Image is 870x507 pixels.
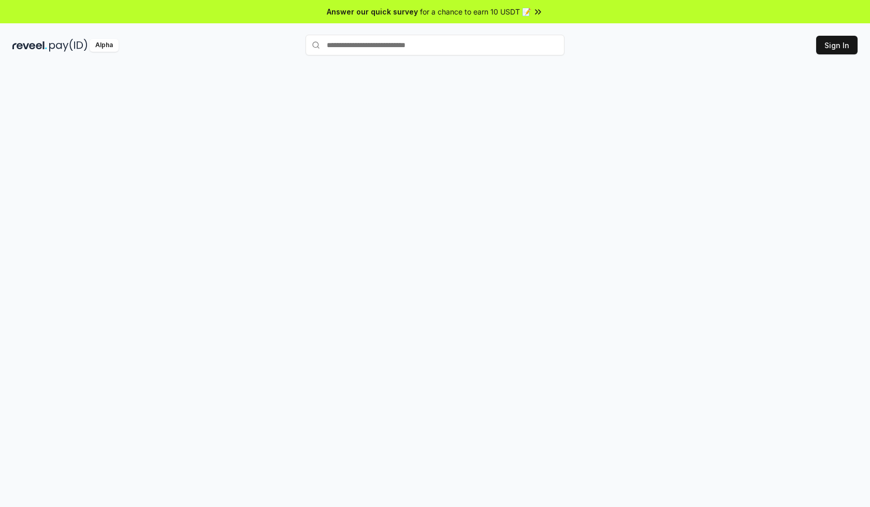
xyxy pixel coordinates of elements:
[816,36,858,54] button: Sign In
[12,39,47,52] img: reveel_dark
[420,6,531,17] span: for a chance to earn 10 USDT 📝
[327,6,418,17] span: Answer our quick survey
[90,39,119,52] div: Alpha
[49,39,88,52] img: pay_id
